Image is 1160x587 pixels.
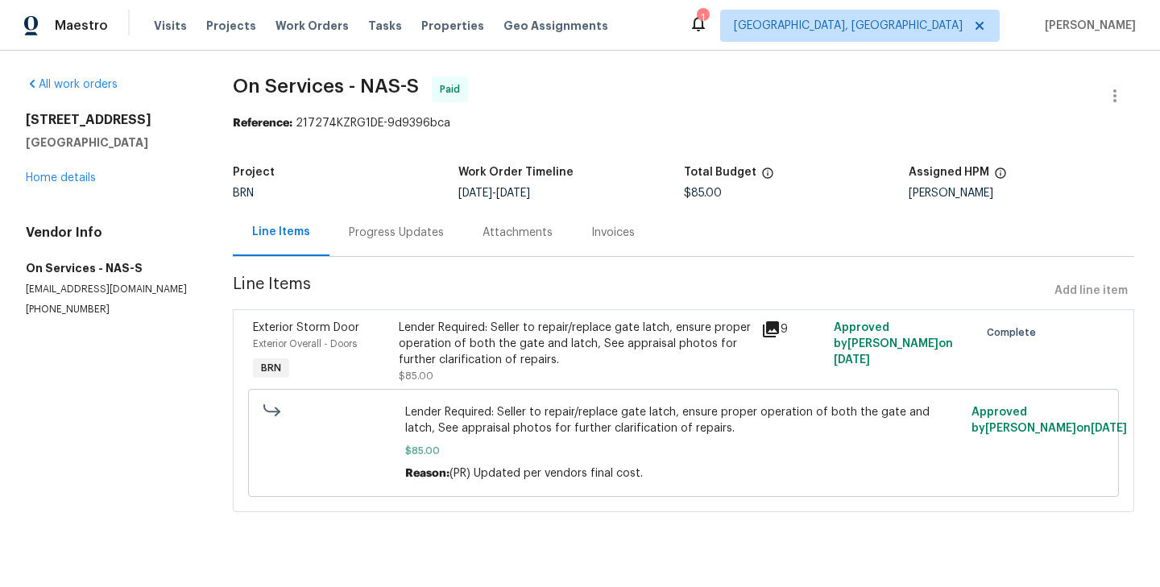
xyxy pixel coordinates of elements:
span: [PERSON_NAME] [1038,18,1136,34]
h5: [GEOGRAPHIC_DATA] [26,134,194,151]
div: 9 [761,320,824,339]
div: Attachments [483,225,553,241]
b: Reference: [233,118,292,129]
span: [GEOGRAPHIC_DATA], [GEOGRAPHIC_DATA] [734,18,963,34]
span: (PR) Updated per vendors final cost. [449,468,643,479]
span: Tasks [368,20,402,31]
h2: [STREET_ADDRESS] [26,112,194,128]
span: Maestro [55,18,108,34]
span: [DATE] [458,188,492,199]
span: Work Orders [275,18,349,34]
div: Line Items [252,224,310,240]
span: Properties [421,18,484,34]
span: [DATE] [496,188,530,199]
span: Geo Assignments [503,18,608,34]
span: Visits [154,18,187,34]
span: Exterior Storm Door [253,322,359,333]
span: The total cost of line items that have been proposed by Opendoor. This sum includes line items th... [761,167,774,188]
span: Complete [987,325,1042,341]
div: 1 [697,10,708,26]
div: Lender Required: Seller to repair/replace gate latch, ensure proper operation of both the gate an... [399,320,752,368]
div: [PERSON_NAME] [909,188,1134,199]
span: Approved by [PERSON_NAME] on [834,322,953,366]
span: Reason: [405,468,449,479]
h5: Work Order Timeline [458,167,574,178]
span: $85.00 [399,371,433,381]
h5: Assigned HPM [909,167,989,178]
span: [DATE] [1091,423,1127,434]
span: Line Items [233,276,1048,306]
a: All work orders [26,79,118,90]
div: 217274KZRG1DE-9d9396bca [233,115,1134,131]
span: $85.00 [684,188,722,199]
div: Progress Updates [349,225,444,241]
span: [DATE] [834,354,870,366]
div: Invoices [591,225,635,241]
h5: Total Budget [684,167,756,178]
span: Lender Required: Seller to repair/replace gate latch, ensure proper operation of both the gate an... [405,404,962,436]
span: Approved by [PERSON_NAME] on [971,407,1127,434]
span: Projects [206,18,256,34]
span: The hpm assigned to this work order. [994,167,1007,188]
h4: Vendor Info [26,225,194,241]
p: [EMAIL_ADDRESS][DOMAIN_NAME] [26,283,194,296]
h5: On Services - NAS-S [26,260,194,276]
span: Exterior Overall - Doors [253,339,357,349]
p: [PHONE_NUMBER] [26,303,194,316]
span: On Services - NAS-S [233,76,419,96]
span: Paid [440,81,466,97]
span: $85.00 [405,443,962,459]
a: Home details [26,172,96,184]
h5: Project [233,167,275,178]
span: - [458,188,530,199]
span: BRN [255,360,288,376]
span: BRN [233,188,254,199]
